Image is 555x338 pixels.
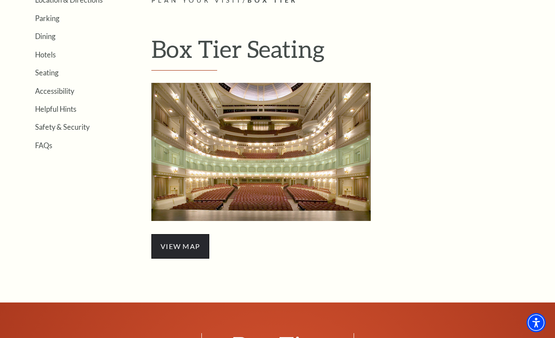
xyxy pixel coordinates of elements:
span: view map [151,234,209,259]
a: Safety & Security [35,123,90,131]
h1: Box Tier Seating [151,35,546,71]
img: Box Tier Seating [151,83,371,221]
a: Box Tier Seating - open in a new tab [151,146,371,156]
a: Seating [35,68,58,77]
a: Accessibility [35,87,74,95]
a: view map - open in a new tab [151,241,209,251]
a: Parking [35,14,59,22]
a: FAQs [35,141,52,149]
a: Dining [35,32,55,40]
a: Hotels [35,50,56,59]
a: Helpful Hints [35,105,76,113]
div: Accessibility Menu [526,313,546,332]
